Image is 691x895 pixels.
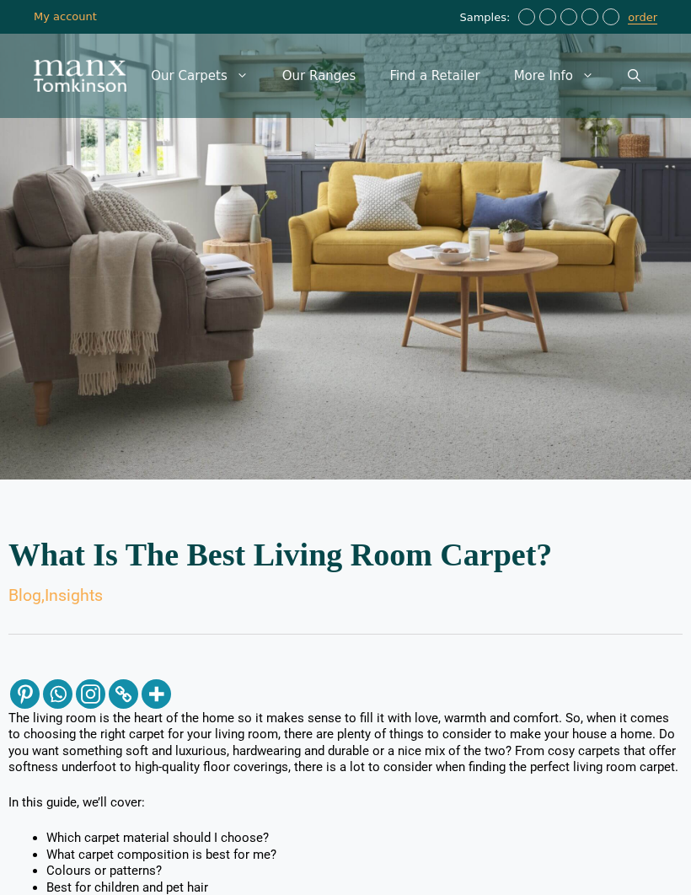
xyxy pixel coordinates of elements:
[265,51,373,101] a: Our Ranges
[46,847,683,864] li: What carpet composition is best for me?
[134,51,265,101] a: Our Carpets
[8,586,41,605] a: Blog
[45,586,103,605] a: Insights
[8,710,683,776] p: The living room is the heart of the home so it makes sense to fill it with love, warmth and comfo...
[497,51,611,101] a: More Info
[109,679,138,709] a: Copy Link
[76,679,105,709] a: Instagram
[8,539,683,571] h2: What Is The Best Living Room Carpet?
[46,830,683,847] li: Which carpet material should I choose?
[8,795,683,812] p: In this guide, we’ll cover:
[34,60,126,92] img: Manx Tomkinson
[10,679,40,709] a: Pinterest
[43,679,72,709] a: Whatsapp
[142,679,171,709] a: More
[46,863,683,880] li: Colours or patterns?
[628,11,657,24] a: order
[8,587,683,604] div: ,
[34,10,97,23] a: My account
[459,11,514,25] span: Samples:
[372,51,496,101] a: Find a Retailer
[611,51,657,101] a: Open Search Bar
[134,51,657,101] nav: Primary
